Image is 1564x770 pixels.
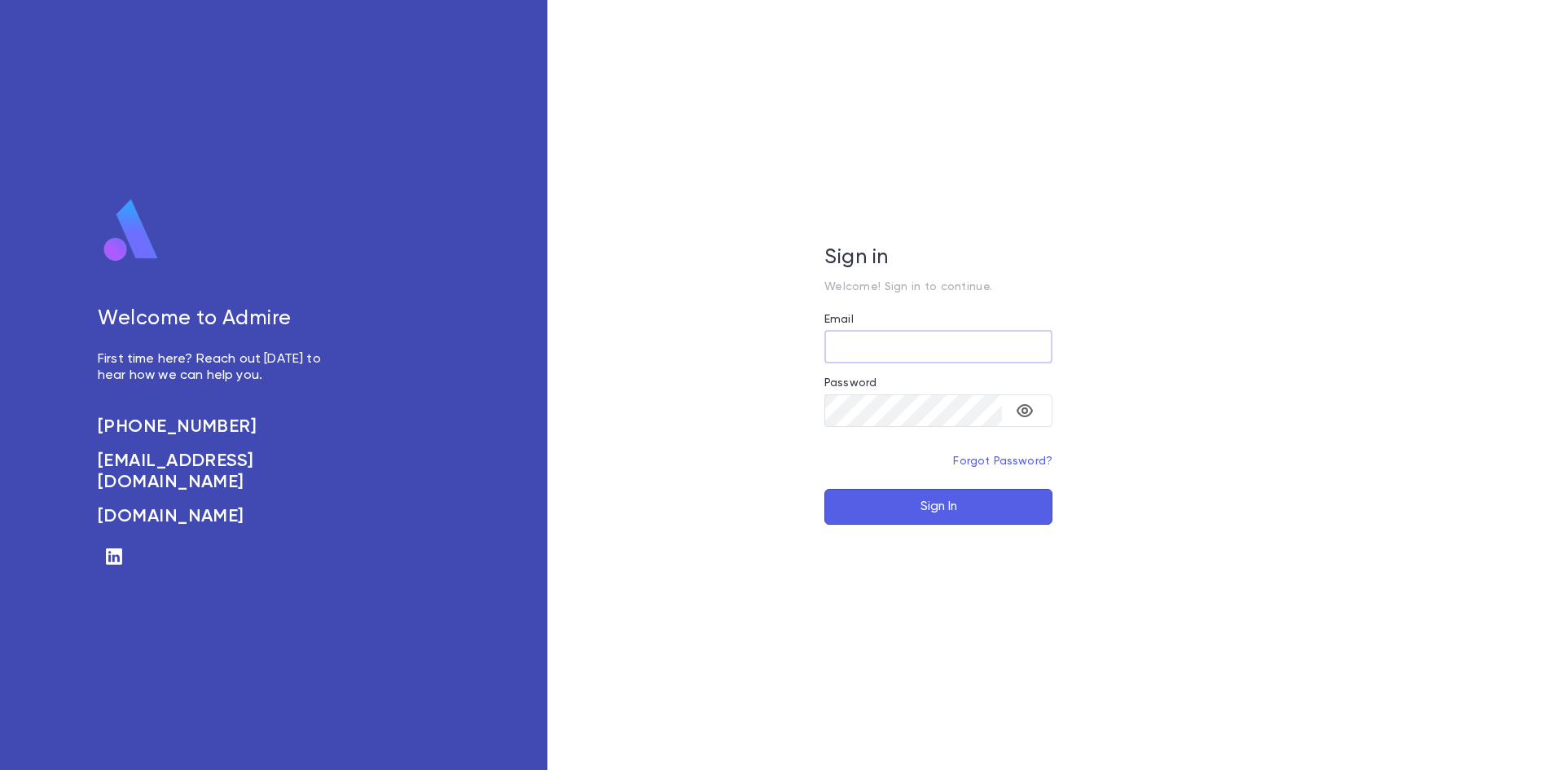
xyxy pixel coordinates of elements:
a: [EMAIL_ADDRESS][DOMAIN_NAME] [98,451,339,493]
label: Email [824,313,854,326]
label: Password [824,376,876,389]
p: Welcome! Sign in to continue. [824,280,1052,293]
a: [PHONE_NUMBER] [98,416,339,438]
button: toggle password visibility [1008,394,1041,427]
a: Forgot Password? [953,455,1052,467]
p: First time here? Reach out [DATE] to hear how we can help you. [98,351,339,384]
img: logo [98,198,165,263]
h5: Welcome to Admire [98,307,339,332]
h5: Sign in [824,246,1052,271]
button: Sign In [824,489,1052,525]
a: [DOMAIN_NAME] [98,506,339,527]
